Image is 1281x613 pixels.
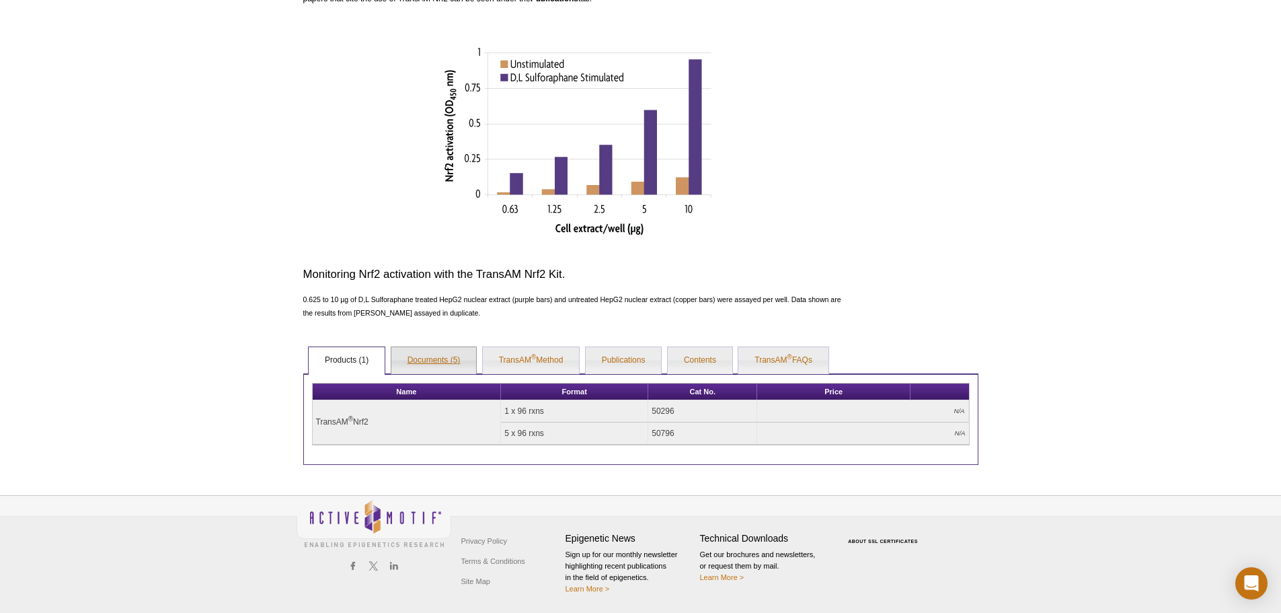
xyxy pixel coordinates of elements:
img: Monitoring Nrf2 activation [442,46,711,236]
td: 1 x 96 rxns [501,400,648,423]
sup: ® [348,415,353,423]
th: Format [501,384,648,400]
td: N/A [757,423,968,445]
a: Learn More > [566,585,610,593]
span: 0.625 to 10 µg of D,L Sulforaphane treated HepG2 nuclear extract (purple bars) and untreated HepG... [303,295,841,317]
td: 5 x 96 rxns [501,423,648,445]
td: TransAM Nrf2 [313,400,502,445]
th: Name [313,384,502,400]
h4: Technical Downloads [700,533,828,544]
td: N/A [757,400,968,423]
th: Cat No. [648,384,757,400]
p: Sign up for our monthly newsletter highlighting recent publications in the field of epigenetics. [566,549,693,595]
a: Contents [668,347,732,374]
a: Terms & Conditions [458,551,529,571]
a: Site Map [458,571,494,591]
a: TransAM®FAQs [738,347,828,374]
a: Products (1) [309,347,385,374]
table: Click to Verify - This site chose Symantec SSL for secure e-commerce and confidential communicati... [834,519,935,549]
h3: Monitoring Nrf2 activation with the TransAM Nrf2 Kit. [303,266,851,283]
td: 50296 [648,400,757,423]
sup: ® [787,353,792,361]
div: Open Intercom Messenger [1235,567,1268,600]
a: Publications [586,347,662,374]
a: Learn More > [700,573,744,581]
th: Price [757,384,910,400]
h4: Epigenetic News [566,533,693,544]
a: ABOUT SSL CERTIFICATES [848,539,918,544]
a: Privacy Policy [458,531,510,551]
sup: ® [531,353,536,361]
img: Active Motif, [297,496,451,550]
td: 50796 [648,423,757,445]
p: Get our brochures and newsletters, or request them by mail. [700,549,828,583]
a: TransAM®Method [483,347,580,374]
a: Documents (5) [391,347,477,374]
